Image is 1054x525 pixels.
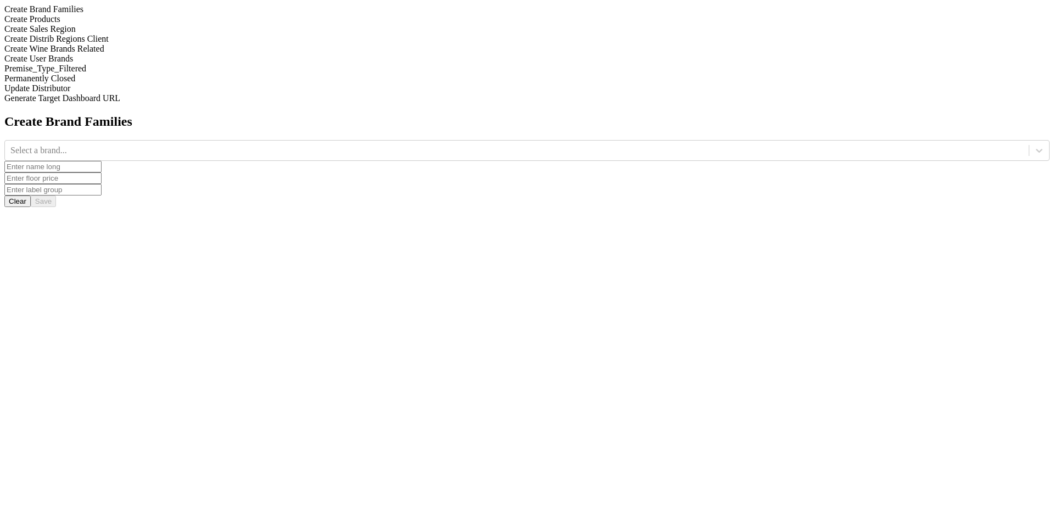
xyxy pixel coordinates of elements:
[4,34,1050,44] div: Create Distrib Regions Client
[4,4,1050,14] div: Create Brand Families
[4,64,1050,74] div: Premise_Type_Filtered
[4,54,1050,64] div: Create User Brands
[4,114,1050,129] h2: Create Brand Families
[4,24,1050,34] div: Create Sales Region
[4,14,1050,24] div: Create Products
[4,83,1050,93] div: Update Distributor
[4,184,102,196] input: Enter label group
[4,196,31,207] button: Clear
[31,196,56,207] button: Save
[4,93,1050,103] div: Generate Target Dashboard URL
[4,161,102,172] input: Enter name long
[4,44,1050,54] div: Create Wine Brands Related
[4,172,102,184] input: Enter floor price
[4,74,1050,83] div: Permanently Closed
